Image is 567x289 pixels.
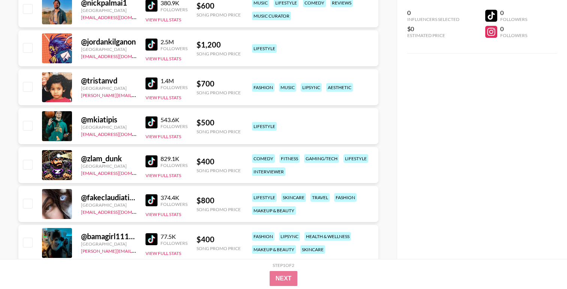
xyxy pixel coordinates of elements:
[252,232,274,241] div: fashion
[145,77,157,89] img: TikTok
[160,155,187,162] div: 829.1K
[279,83,296,92] div: music
[279,154,300,163] div: fitness
[529,252,558,280] iframe: Drift Widget Chat Controller
[160,38,187,46] div: 2.5M
[196,129,241,134] div: Song Promo Price
[81,169,156,176] a: [EMAIL_ADDRESS][DOMAIN_NAME]
[81,7,136,13] div: [GEOGRAPHIC_DATA]
[304,232,351,241] div: health & wellness
[145,17,181,22] button: View Full Stats
[196,196,241,205] div: $ 800
[279,232,300,241] div: lipsync
[81,241,136,247] div: [GEOGRAPHIC_DATA]
[252,83,274,92] div: fashion
[81,85,136,91] div: [GEOGRAPHIC_DATA]
[145,173,181,178] button: View Full Stats
[160,201,187,207] div: Followers
[196,90,241,95] div: Song Promo Price
[407,9,459,16] div: 0
[407,33,459,38] div: Estimated Price
[81,163,136,169] div: [GEOGRAPHIC_DATA]
[81,130,156,137] a: [EMAIL_ADDRESS][DOMAIN_NAME]
[81,247,228,254] a: [PERSON_NAME][EMAIL_ADDRESS][PERSON_NAME][DOMAIN_NAME]
[81,115,136,124] div: @ mkiatipis
[196,168,241,173] div: Song Promo Price
[407,16,459,22] div: Influencers Selected
[145,95,181,100] button: View Full Stats
[252,122,277,131] div: lifestyle
[145,155,157,167] img: TikTok
[81,13,156,20] a: [EMAIL_ADDRESS][DOMAIN_NAME]
[196,79,241,88] div: $ 700
[252,245,296,254] div: makeup & beauty
[500,33,527,38] div: Followers
[196,118,241,127] div: $ 500
[160,116,187,124] div: 543.6K
[81,124,136,130] div: [GEOGRAPHIC_DATA]
[326,83,353,92] div: aesthetic
[196,157,241,166] div: $ 400
[343,154,368,163] div: lifestyle
[196,235,241,244] div: $ 400
[160,85,187,90] div: Followers
[300,245,325,254] div: skincare
[500,25,527,33] div: 0
[160,77,187,85] div: 1.4M
[145,56,181,61] button: View Full Stats
[81,202,136,208] div: [GEOGRAPHIC_DATA]
[196,207,241,212] div: Song Promo Price
[160,240,187,246] div: Followers
[500,16,527,22] div: Followers
[81,91,263,98] a: [PERSON_NAME][EMAIL_ADDRESS][PERSON_NAME][PERSON_NAME][DOMAIN_NAME]
[81,37,136,46] div: @ jordankilganon
[301,83,322,92] div: lipsync
[160,124,187,129] div: Followers
[273,262,294,268] div: Step 1 of 2
[196,40,241,49] div: $ 1,200
[145,233,157,245] img: TikTok
[252,193,277,202] div: lifestyle
[145,39,157,51] img: TikTok
[145,134,181,139] button: View Full Stats
[196,51,241,57] div: Song Promo Price
[334,193,357,202] div: fashion
[304,154,339,163] div: gaming/tech
[500,9,527,16] div: 0
[196,246,241,251] div: Song Promo Price
[145,194,157,206] img: TikTok
[407,25,459,33] div: $0
[270,271,298,286] button: Next
[81,208,156,215] a: [EMAIL_ADDRESS][DOMAIN_NAME]
[160,194,187,201] div: 374.4K
[252,167,285,176] div: interviewer
[81,232,136,241] div: @ bamagirl11111
[160,7,187,12] div: Followers
[252,44,277,53] div: lifestyle
[160,46,187,51] div: Followers
[252,12,291,20] div: music curator
[196,1,241,10] div: $ 600
[81,193,136,202] div: @ fakeclaudiatihan
[252,154,275,163] div: comedy
[310,193,330,202] div: travel
[145,116,157,128] img: TikTok
[81,76,136,85] div: @ tristanvd
[281,193,306,202] div: skincare
[145,212,181,217] button: View Full Stats
[145,250,181,256] button: View Full Stats
[196,12,241,18] div: Song Promo Price
[81,154,136,163] div: @ zlam_dunk
[160,233,187,240] div: 77.5K
[81,46,136,52] div: [GEOGRAPHIC_DATA]
[160,162,187,168] div: Followers
[252,206,296,215] div: makeup & beauty
[81,52,156,59] a: [EMAIL_ADDRESS][DOMAIN_NAME]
